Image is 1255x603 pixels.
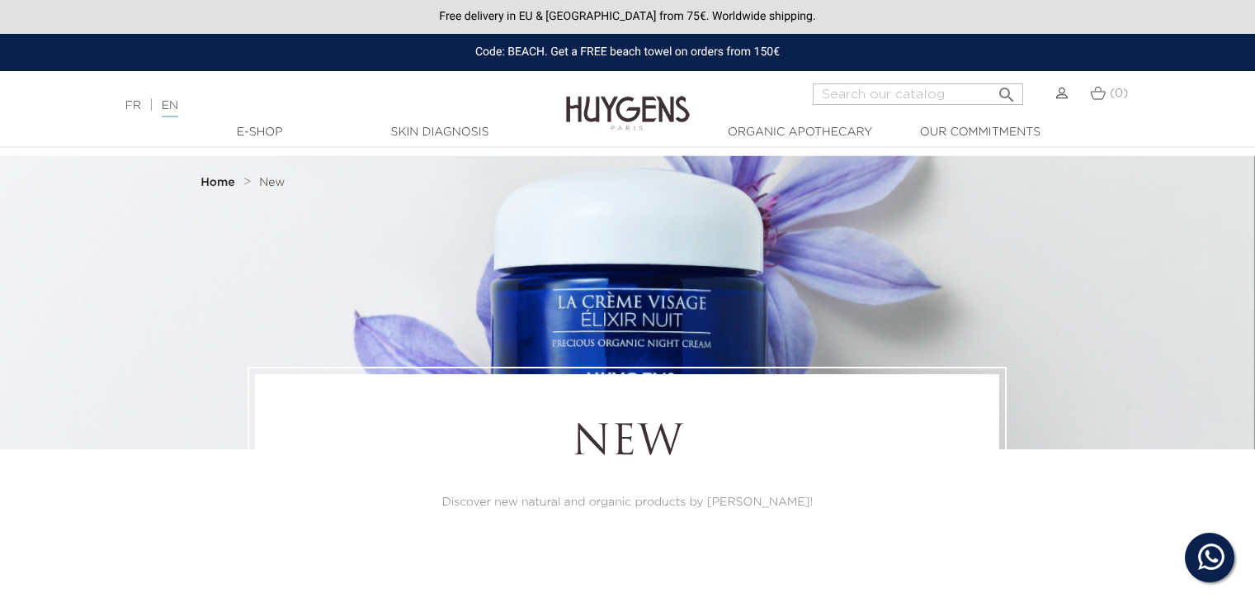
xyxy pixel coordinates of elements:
[898,124,1063,141] a: Our commitments
[177,124,342,141] a: E-Shop
[300,420,954,469] h1: New
[162,100,178,117] a: EN
[125,100,141,112] a: FR
[300,494,954,511] p: Discover new natural and organic products by [PERSON_NAME]!
[718,124,883,141] a: Organic Apothecary
[117,96,511,116] div: |
[259,176,285,189] a: New
[813,83,1023,105] input: Search
[566,69,690,133] img: Huygens
[259,177,285,188] span: New
[357,124,522,141] a: Skin Diagnosis
[201,176,238,189] a: Home
[992,78,1021,101] button: 
[997,80,1017,100] i: 
[201,177,235,188] strong: Home
[1110,88,1128,99] span: (0)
